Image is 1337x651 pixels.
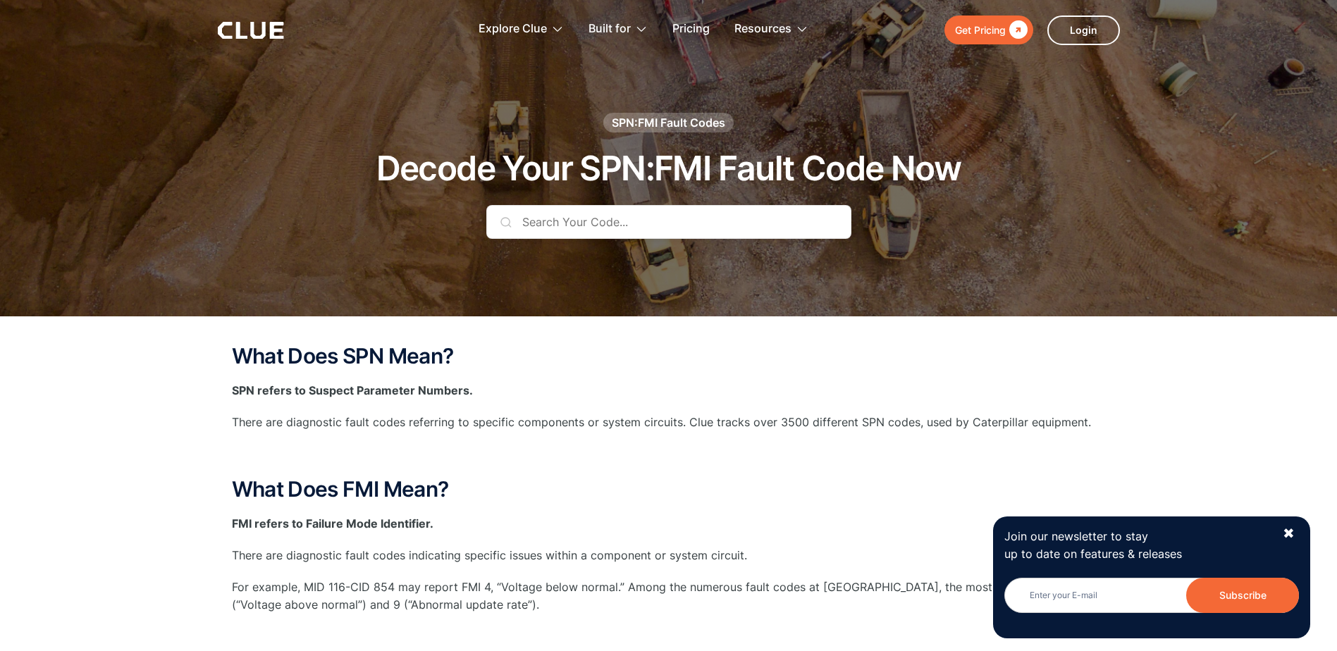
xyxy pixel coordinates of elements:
[944,15,1033,44] a: Get Pricing
[232,516,433,531] strong: FMI refers to Failure Mode Identifier.
[232,383,473,397] strong: SPN refers to Suspect Parameter Numbers.
[232,414,1106,431] p: There are diagnostic fault codes referring to specific components or system circuits. Clue tracks...
[589,7,648,51] div: Built for
[1004,528,1269,563] p: Join our newsletter to stay up to date on features & releases
[376,150,961,187] h1: Decode Your SPN:FMI Fault Code Now
[232,628,1106,646] p: ‍
[232,478,1106,501] h2: What Does FMI Mean?
[734,7,791,51] div: Resources
[232,446,1106,464] p: ‍
[612,115,725,130] div: SPN:FMI Fault Codes
[1186,578,1299,613] input: Subscribe
[1006,21,1028,39] div: 
[232,345,1106,368] h2: What Does SPN Mean?
[479,7,564,51] div: Explore Clue
[955,21,1006,39] div: Get Pricing
[232,547,1106,564] p: There are diagnostic fault codes indicating specific issues within a component or system circuit.
[1283,525,1295,542] div: ✖
[1004,578,1299,613] input: Enter your E-mail
[1004,578,1299,627] form: Newsletter
[734,7,808,51] div: Resources
[486,205,851,239] input: Search Your Code...
[1047,15,1120,45] a: Login
[479,7,547,51] div: Explore Clue
[232,578,1106,614] p: For example, MID 116-CID 854 may report FMI 4, “Voltage below normal.” Among the numerous fault c...
[589,7,631,51] div: Built for
[672,7,710,51] a: Pricing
